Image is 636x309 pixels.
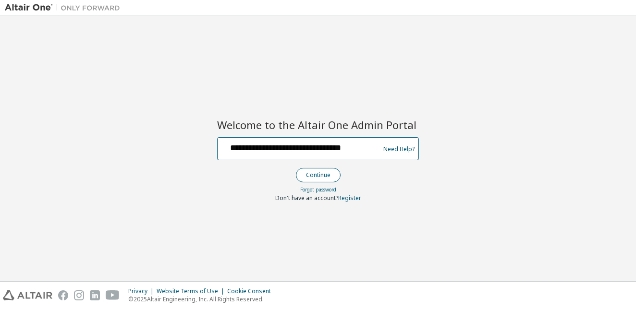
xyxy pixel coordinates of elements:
[5,3,125,12] img: Altair One
[217,118,419,131] h2: Welcome to the Altair One Admin Portal
[296,168,341,182] button: Continue
[338,194,361,202] a: Register
[157,287,227,295] div: Website Terms of Use
[128,295,277,303] p: © 2025 Altair Engineering, Inc. All Rights Reserved.
[90,290,100,300] img: linkedin.svg
[227,287,277,295] div: Cookie Consent
[275,194,338,202] span: Don't have an account?
[74,290,84,300] img: instagram.svg
[58,290,68,300] img: facebook.svg
[106,290,120,300] img: youtube.svg
[128,287,157,295] div: Privacy
[300,186,336,193] a: Forgot password
[3,290,52,300] img: altair_logo.svg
